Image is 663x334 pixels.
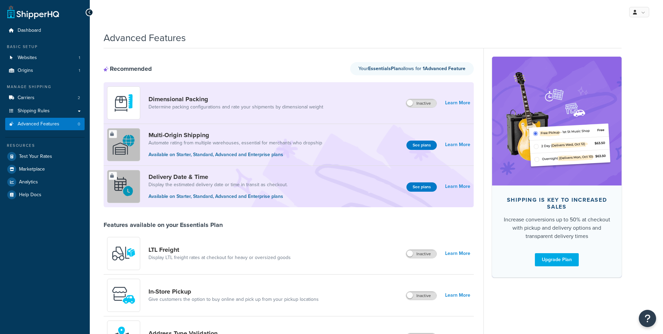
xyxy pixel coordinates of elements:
a: Help Docs [5,189,85,201]
span: Shipping Rules [18,108,50,114]
a: Give customers the option to buy online and pick up from your pickup locations [148,296,319,303]
a: Advanced Features0 [5,118,85,131]
a: Learn More [445,140,470,150]
a: Learn More [445,290,470,300]
a: Learn More [445,249,470,258]
span: 1 [79,68,80,74]
button: See plans [406,182,437,192]
a: Upgrade Plan [535,253,579,266]
span: Test Your Rates [19,154,52,160]
a: Shipping Rules [5,105,85,117]
a: Automate rating from multiple warehouses, essential for merchants who dropship [148,140,322,146]
div: Manage Shipping [5,84,85,90]
div: Recommended [104,65,152,73]
div: Features available on your Essentials Plan [104,221,223,229]
div: Shipping is key to increased sales [503,197,611,210]
a: Dashboard [5,24,85,37]
a: In-Store Pickup [148,288,319,295]
a: Marketplace [5,163,85,175]
p: Available on Starter, Standard, Advanced and Enterprise plans [148,193,288,200]
img: DTVBYsAAAAAASUVORK5CYII= [112,91,136,115]
h1: Advanced Features [104,31,186,45]
a: Learn More [445,182,470,191]
li: Origins [5,64,85,77]
p: Available on Starter, Standard, Advanced and Enterprise plans [148,151,322,159]
span: Websites [18,55,37,61]
span: Marketplace [19,166,45,172]
span: 0 [78,121,80,127]
span: 1 [79,55,80,61]
li: Websites [5,51,85,64]
div: Resources [5,143,85,149]
button: See plans [406,141,437,150]
div: Increase conversions up to 50% at checkout with pickup and delivery options and transparent deliv... [503,216,611,240]
div: Basic Setup [5,44,85,50]
span: Advanced Features [18,121,59,127]
span: 2 [78,95,80,101]
a: Dimensional Packing [148,95,323,103]
a: Test Your Rates [5,150,85,163]
a: Learn More [445,98,470,108]
a: Display LTL freight rates at checkout for heavy or oversized goods [148,254,291,261]
li: Advanced Features [5,118,85,131]
strong: 1 Advanced Feature [423,65,465,72]
a: LTL Freight [148,246,291,254]
a: Carriers2 [5,92,85,104]
span: Origins [18,68,33,74]
label: Inactive [406,99,436,107]
label: Inactive [406,292,436,300]
button: Open Resource Center [639,310,656,327]
img: feature-image-bc-upgrade-63323b7e0001f74ee9b4b6549f3fc5de0323d87a30a5703426337501b3dadfb7.png [502,67,611,175]
a: Delivery Date & Time [148,173,288,181]
a: Origins1 [5,64,85,77]
span: Your allows for [358,65,423,72]
a: Determine packing configurations and rate your shipments by dimensional weight [148,104,323,111]
span: Dashboard [18,28,41,34]
span: Help Docs [19,192,41,198]
li: Carriers [5,92,85,104]
img: wfgcfpwTIucLEAAAAASUVORK5CYII= [112,283,136,307]
span: Carriers [18,95,35,101]
a: Websites1 [5,51,85,64]
label: Inactive [406,250,436,258]
span: Analytics [19,179,38,185]
a: Analytics [5,176,85,188]
strong: Essentials Plan [368,65,401,72]
a: Multi-Origin Shipping [148,131,322,139]
a: Display the estimated delivery date or time in transit as checkout. [148,181,288,188]
img: y79ZsPf0fXUFUhFXDzUgf+ktZg5F2+ohG75+v3d2s1D9TjoU8PiyCIluIjV41seZevKCRuEjTPPOKHJsQcmKCXGdfprl3L4q7... [112,241,136,266]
